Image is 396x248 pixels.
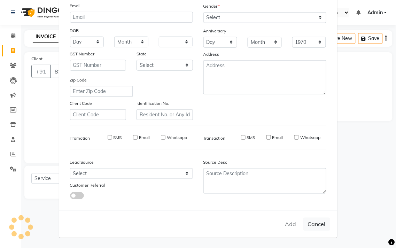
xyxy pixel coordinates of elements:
input: Enter Zip Code [70,86,133,97]
label: GST Number [70,51,95,57]
input: Client Code [70,109,126,120]
label: Transaction [203,135,226,141]
input: GST Number [70,60,126,71]
label: Email [272,134,283,141]
input: Resident No. or Any Id [137,109,193,120]
label: DOB [70,28,79,34]
label: Lead Source [70,159,94,165]
label: Identification No. [137,100,169,107]
button: Cancel [303,218,330,231]
label: Customer Referral [70,183,105,189]
label: SMS [247,134,255,141]
label: Email [139,134,150,141]
label: Anniversary [203,28,226,34]
label: Gender [203,3,220,9]
label: Whatsapp [300,134,320,141]
label: Zip Code [70,77,87,83]
label: Promotion [70,135,90,141]
label: Source Desc [203,159,227,165]
label: State [137,51,147,57]
label: Client Code [70,100,92,107]
label: Whatsapp [167,134,187,141]
input: Email [70,12,193,23]
label: SMS [114,134,122,141]
label: Address [203,51,219,57]
label: Email [70,3,81,9]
